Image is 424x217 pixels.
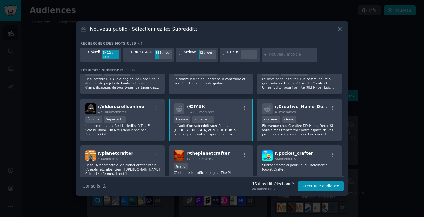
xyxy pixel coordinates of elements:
div: 1 Subreddit sélectionné [252,181,294,187]
div: BRICOLAGE [131,50,153,59]
input: Nouveau mot-clé [269,52,315,57]
p: Le développeur soutenu, la communauté a géré subreddit dédié à Fortnite Create et Unreal Editor p... [262,77,337,90]
span: r/ pocket_crafter [275,151,313,156]
div: Artisan [183,50,197,59]
span: r/ planetcrafter [98,151,133,156]
span: r/ Creative_Home_Decor [275,104,331,109]
span: Conseils [82,183,100,189]
button: Créer une audience [298,181,344,192]
div: Énorme [174,116,190,123]
span: RÉSULTATS SUBREDDIT [80,68,123,72]
div: Créatif [88,50,100,59]
p: Il s'agit d'un subreddit spécifique au [GEOGRAPHIC_DATA] et au ROI, r/DIY a beaucoup de contenu s... [174,124,248,136]
p: Une communauté Reddit dédiée à The Elder Scrolls Online, un MMO développé par Zenimax Online. [85,124,160,136]
p: La communauté de Reddit pour construire et modifier des pédales de guitare ! [174,77,248,85]
span: 804 000 membres [187,110,215,114]
img: Les aînés se décrocentent en ligne [85,103,96,114]
h3: RECHERCHER DES MOTS-CLÉS [80,41,136,46]
p: Bienvenue chez Creative DIY Home Decor Si vous aimez transformer votre espace de vos propres main... [262,124,337,136]
div: Grand [282,116,296,123]
div: 82 / jour [199,50,216,55]
div: 886 / jour [155,50,172,55]
div: Cricut [227,50,238,59]
span: 471 000 membres [98,110,126,114]
img: Pocket_crafter [262,150,273,161]
div: 804k membres [252,187,294,191]
p: Le sous-reddit officiel de planet crafter est ici : r/theplanetcrafter Lien : [URL][DOMAIN_NAME] ... [85,163,160,176]
div: Super actif [192,116,214,123]
div: Super actif [104,116,126,123]
span: r/ theplanetcrafter [187,151,230,156]
span: r/ DIYUK [187,104,205,109]
p: Subreddit officiel pour un jeu incrémental Pocket Crafter. [262,163,337,171]
span: r/ elderscrollsonline [98,104,144,109]
img: Planetcrafter [85,150,96,161]
button: Conseils [80,181,109,192]
h3: Nouveau public - Sélectionnez les Subreddits [90,26,198,32]
span: 566 membres [275,157,296,161]
div: Énorme [85,116,102,123]
p: C'est le reddit officiel du jeu "The Planet Crafter" de Miju Games. [174,171,248,179]
p: Le subreddit DIY Audio original de Reddit pour discuter de projets de haut-parleurs et d'amplific... [85,77,160,90]
span: 4 000 membres [98,157,122,161]
span: 41k membres [275,110,296,114]
img: Theplanetcrafter [174,150,184,161]
span: 35 /36 [125,68,135,72]
span: 17 000 membres [187,157,213,161]
div: nouveau [262,116,280,123]
div: 3412 / jour [102,50,119,59]
div: Grand [174,163,188,169]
